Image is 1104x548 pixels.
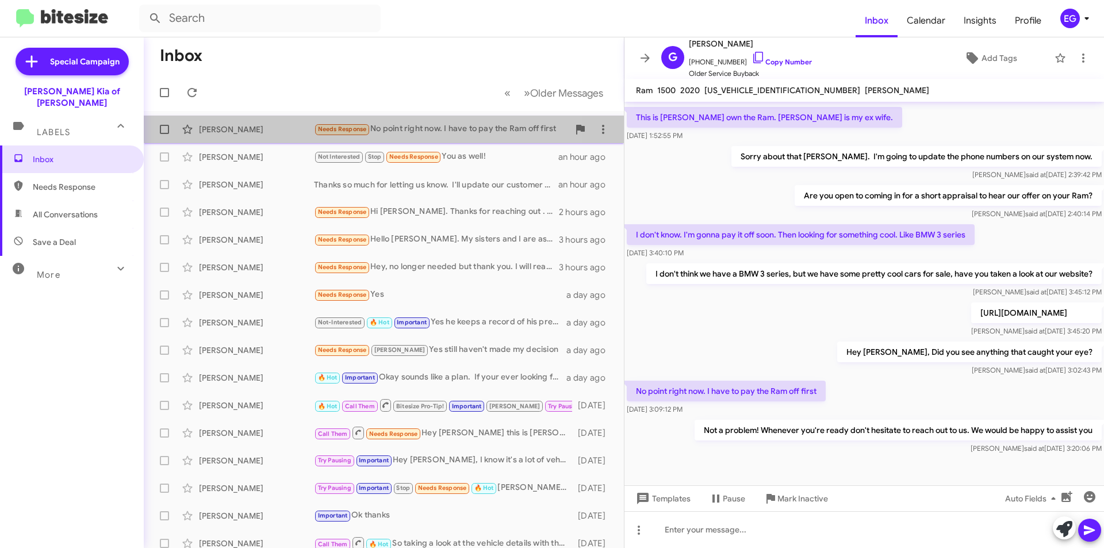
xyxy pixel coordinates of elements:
[668,48,677,67] span: G
[199,372,314,384] div: [PERSON_NAME]
[931,48,1049,68] button: Add Tags
[572,400,615,411] div: [DATE]
[1005,488,1060,509] span: Auto Fields
[572,482,615,494] div: [DATE]
[318,430,348,438] span: Call Them
[627,381,826,401] p: No point right now. I have to pay the Ram off first
[700,488,754,509] button: Pause
[314,343,566,357] div: Yes still haven't made my decision
[566,317,615,328] div: a day ago
[972,170,1102,179] span: [PERSON_NAME] [DATE] 2:39:42 PM
[318,319,362,326] span: Not-Interested
[314,288,566,301] div: Yes
[646,263,1102,284] p: I don't think we have a BMW 3 series, but we have some pretty cool cars for sale, have you taken ...
[318,291,367,298] span: Needs Response
[558,151,615,163] div: an hour ago
[704,85,860,95] span: [US_VEHICLE_IDENTIFICATION_NUMBER]
[396,403,444,410] span: Bitesize Pro-Tip!
[971,327,1102,335] span: [PERSON_NAME] [DATE] 3:45:20 PM
[314,205,559,219] div: Hi [PERSON_NAME]. Thanks for reaching out . I'm still looking for the wolf gray - love to see a p...
[558,179,615,190] div: an hour ago
[898,4,954,37] a: Calendar
[689,68,812,79] span: Older Service Buyback
[954,4,1006,37] a: Insights
[1024,444,1044,453] span: said at
[627,107,902,128] p: This is [PERSON_NAME] own the Ram. [PERSON_NAME] is my ex wife.
[695,420,1102,440] p: Not a problem! Whenever you're ready don't hesitate to reach out to us. We would be happy to assi...
[199,179,314,190] div: [PERSON_NAME]
[318,125,367,133] span: Needs Response
[559,262,615,273] div: 3 hours ago
[199,455,314,466] div: [PERSON_NAME]
[627,131,683,140] span: [DATE] 1:52:55 PM
[314,481,572,495] div: [PERSON_NAME] we will be at [GEOGRAPHIC_DATA] around 10am
[1006,4,1051,37] span: Profile
[33,154,131,165] span: Inbox
[777,488,828,509] span: Mark Inactive
[1060,9,1080,28] div: EG
[369,430,418,438] span: Needs Response
[689,37,812,51] span: [PERSON_NAME]
[199,206,314,218] div: [PERSON_NAME]
[318,153,361,160] span: Not Interested
[345,403,375,410] span: Call Them
[359,457,389,464] span: Important
[199,289,314,301] div: [PERSON_NAME]
[1025,366,1045,374] span: said at
[199,400,314,411] div: [PERSON_NAME]
[689,51,812,68] span: [PHONE_NUMBER]
[368,153,382,160] span: Stop
[489,403,540,410] span: [PERSON_NAME]
[397,319,427,326] span: Important
[972,366,1102,374] span: [PERSON_NAME] [DATE] 3:02:43 PM
[754,488,837,509] button: Mark Inactive
[856,4,898,37] span: Inbox
[566,344,615,356] div: a day ago
[680,85,700,95] span: 2020
[314,316,566,329] div: Yes he keeps a record of his previous customers, but he isn't allowed to keep any contract inform...
[972,209,1102,218] span: [PERSON_NAME] [DATE] 2:40:14 PM
[1051,9,1091,28] button: EG
[318,263,367,271] span: Needs Response
[627,405,683,413] span: [DATE] 3:09:12 PM
[139,5,381,32] input: Search
[795,185,1102,206] p: Are you open to coming in for a short appraisal to hear our offer on your Ram?
[566,289,615,301] div: a day ago
[982,48,1017,68] span: Add Tags
[504,86,511,100] span: «
[474,484,494,492] span: 🔥 Hot
[865,85,929,95] span: [PERSON_NAME]
[318,403,338,410] span: 🔥 Hot
[517,81,610,105] button: Next
[359,484,389,492] span: Important
[498,81,610,105] nav: Page navigation example
[731,146,1102,167] p: Sorry about that [PERSON_NAME]. I'm going to update the phone numbers on our system now.
[524,86,530,100] span: »
[636,85,653,95] span: Ram
[572,510,615,522] div: [DATE]
[345,374,375,381] span: Important
[1025,327,1045,335] span: said at
[314,122,569,136] div: No point right now. I have to pay the Ram off first
[1025,209,1045,218] span: said at
[559,234,615,246] div: 3 hours ago
[314,398,572,412] div: Cool, just keep me posted
[572,455,615,466] div: [DATE]
[318,484,351,492] span: Try Pausing
[318,512,348,519] span: Important
[199,510,314,522] div: [PERSON_NAME]
[37,127,70,137] span: Labels
[572,427,615,439] div: [DATE]
[566,372,615,384] div: a day ago
[548,403,581,410] span: Try Pausing
[33,209,98,220] span: All Conversations
[314,426,572,440] div: Hey [PERSON_NAME] this is [PERSON_NAME] we spoke the other day can u call me at [PHONE_NUMBER]
[318,208,367,216] span: Needs Response
[1026,288,1046,296] span: said at
[318,374,338,381] span: 🔥 Hot
[33,181,131,193] span: Needs Response
[971,444,1102,453] span: [PERSON_NAME] [DATE] 3:20:06 PM
[314,179,558,190] div: Thanks so much for letting us know. I'll update our customer database now.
